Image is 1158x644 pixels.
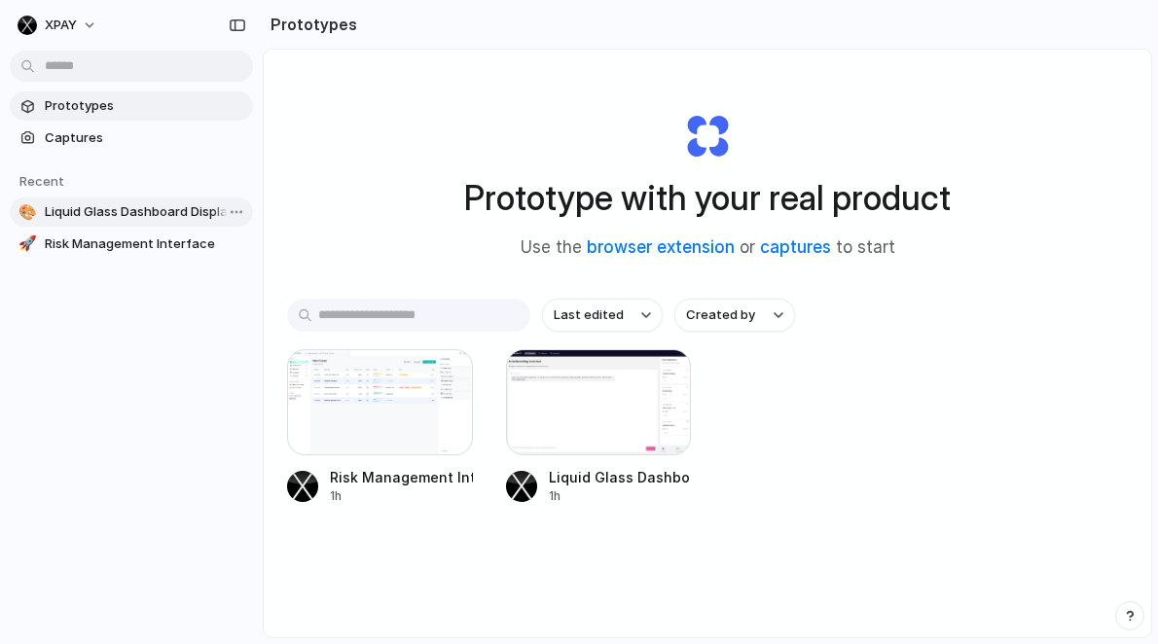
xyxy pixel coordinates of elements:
[760,237,831,257] a: captures
[521,235,895,261] span: Use the or to start
[587,237,735,257] a: browser extension
[10,230,253,259] a: 🚀Risk Management Interface
[330,467,473,487] div: Risk Management Interface
[10,124,253,153] a: Captures
[287,349,473,505] a: Risk Management InterfaceRisk Management Interface1h
[506,349,692,505] a: Liquid Glass Dashboard DisplayLiquid Glass Dashboard Display1h
[10,197,253,227] a: 🎨Liquid Glass Dashboard Display
[554,305,624,325] span: Last edited
[330,487,473,505] div: 1h
[10,91,253,121] a: Prototypes
[45,202,245,222] span: Liquid Glass Dashboard Display
[19,173,64,189] span: Recent
[10,10,107,41] button: XPAY
[18,202,37,222] div: 🎨
[45,234,245,254] span: Risk Management Interface
[686,305,755,325] span: Created by
[18,234,37,254] div: 🚀
[45,16,77,35] span: XPAY
[549,487,692,505] div: 1h
[549,467,692,487] div: Liquid Glass Dashboard Display
[263,13,357,36] h2: Prototypes
[674,299,795,332] button: Created by
[464,172,951,224] h1: Prototype with your real product
[542,299,663,332] button: Last edited
[45,128,245,148] span: Captures
[45,96,245,116] span: Prototypes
